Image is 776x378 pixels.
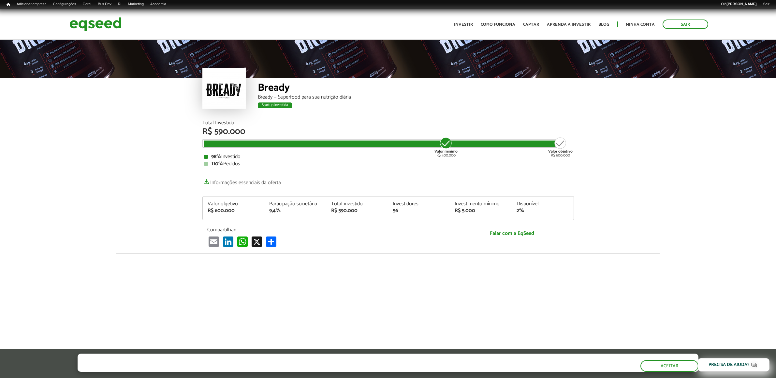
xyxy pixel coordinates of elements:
[236,236,249,247] a: WhatsApp
[204,161,572,167] div: Pedidos
[258,83,574,95] div: Bready
[115,2,125,7] a: RI
[434,148,458,155] strong: Valor mínimo
[455,227,569,240] a: Falar com a EqSeed
[331,201,383,207] div: Total investido
[393,201,445,207] div: Investidores
[147,2,169,7] a: Academia
[164,366,239,371] a: política de privacidade e de cookies
[258,102,292,108] div: Startup investida
[718,2,760,7] a: Olá[PERSON_NAME]
[517,208,569,213] div: 2%
[547,22,591,27] a: Aprenda a investir
[598,22,609,27] a: Blog
[640,360,698,372] button: Aceitar
[3,2,13,8] a: Início
[211,159,223,168] strong: 110%
[207,236,220,247] a: Email
[13,2,50,7] a: Adicionar empresa
[202,120,574,126] div: Total Investido
[455,208,507,213] div: R$ 5.000
[204,154,572,159] div: Investido
[79,2,95,7] a: Geral
[434,137,458,157] div: R$ 400.000
[548,148,573,155] strong: Valor objetivo
[125,2,147,7] a: Marketing
[726,2,756,6] strong: [PERSON_NAME]
[663,20,708,29] a: Sair
[265,236,278,247] a: Share
[69,16,122,33] img: EqSeed
[250,236,263,247] a: X
[211,152,221,161] strong: 98%
[626,22,655,27] a: Minha conta
[523,22,539,27] a: Captar
[455,201,507,207] div: Investimento mínimo
[760,2,773,7] a: Sair
[95,2,115,7] a: Bus Dev
[258,95,574,100] div: Bready — Superfood para sua nutrição diária
[50,2,80,7] a: Configurações
[331,208,383,213] div: R$ 590.000
[202,128,574,136] div: R$ 590.000
[517,201,569,207] div: Disponível
[454,22,473,27] a: Investir
[548,137,573,157] div: R$ 600.000
[7,2,10,7] span: Início
[78,365,314,371] p: Ao clicar em "aceitar", você aceita nossa .
[78,354,314,364] h5: O site da EqSeed utiliza cookies para melhorar sua navegação.
[207,227,445,233] p: Compartilhar:
[269,201,321,207] div: Participação societária
[269,208,321,213] div: 9,4%
[208,201,260,207] div: Valor objetivo
[222,236,235,247] a: LinkedIn
[481,22,515,27] a: Como funciona
[208,208,260,213] div: R$ 600.000
[393,208,445,213] div: 56
[202,176,281,185] a: Informações essenciais da oferta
